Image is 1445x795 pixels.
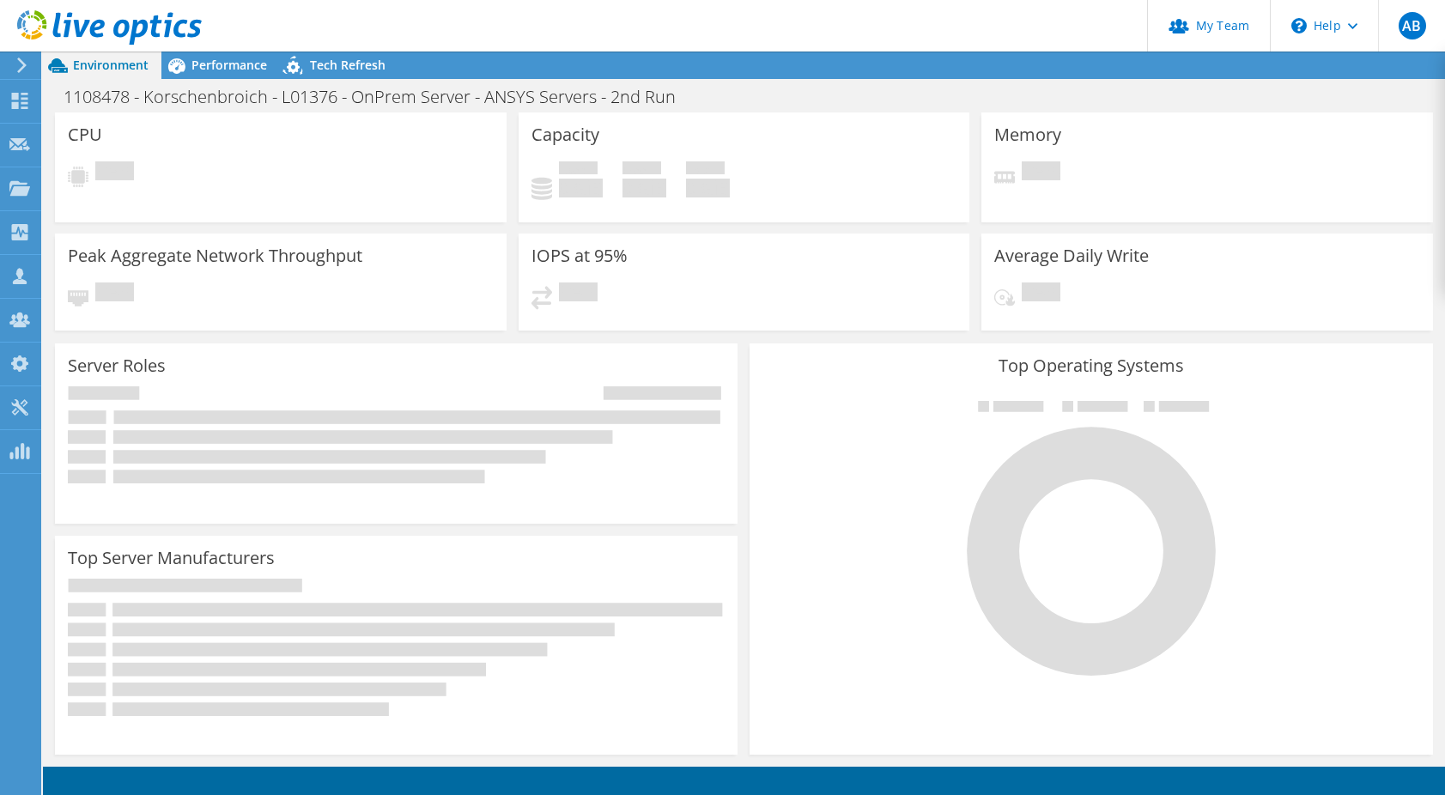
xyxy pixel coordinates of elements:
[762,356,1419,375] h3: Top Operating Systems
[95,282,134,306] span: Pending
[73,57,149,73] span: Environment
[531,125,599,144] h3: Capacity
[1022,161,1060,185] span: Pending
[56,88,702,106] h1: 1108478 - Korschenbroich - L01376 - OnPrem Server - ANSYS Servers - 2nd Run
[559,161,598,179] span: Used
[191,57,267,73] span: Performance
[1022,282,1060,306] span: Pending
[68,549,275,567] h3: Top Server Manufacturers
[559,179,603,197] h4: 0 GiB
[95,161,134,185] span: Pending
[994,246,1149,265] h3: Average Daily Write
[68,246,362,265] h3: Peak Aggregate Network Throughput
[531,246,628,265] h3: IOPS at 95%
[310,57,386,73] span: Tech Refresh
[686,161,725,179] span: Total
[622,179,666,197] h4: 0 GiB
[68,125,102,144] h3: CPU
[68,356,166,375] h3: Server Roles
[559,282,598,306] span: Pending
[1399,12,1426,39] span: AB
[994,125,1061,144] h3: Memory
[1291,18,1307,33] svg: \n
[622,161,661,179] span: Free
[686,179,730,197] h4: 0 GiB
